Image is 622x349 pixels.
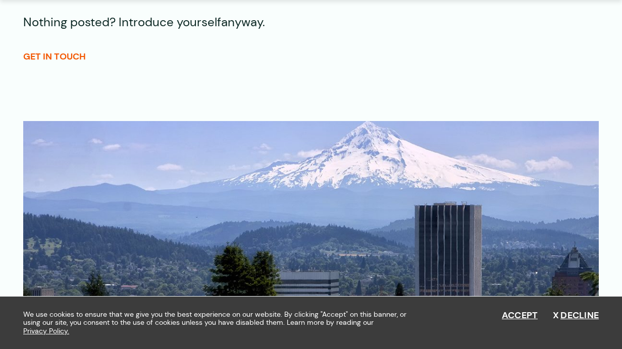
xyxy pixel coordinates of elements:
[23,310,414,335] span: We use cookies to ensure that we give you the best experience on our website. By clicking "Accept...
[23,14,221,30] span: Nothing posted? Introduce yourself
[553,310,599,321] button: Decline
[23,327,69,335] a: Privacy Policy.
[502,310,538,321] button: Accept
[23,50,86,63] a: GET IN TOUCH
[23,13,599,31] p: anyway.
